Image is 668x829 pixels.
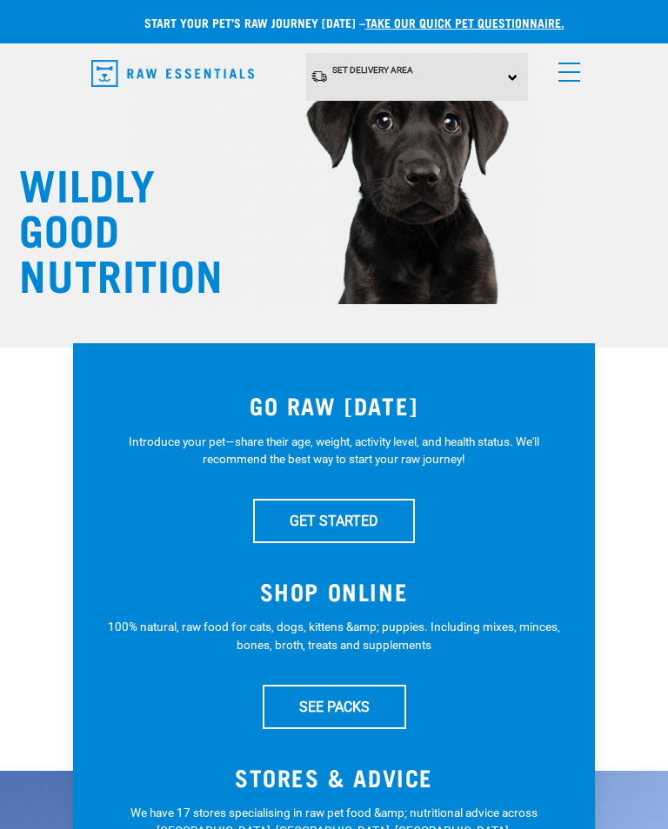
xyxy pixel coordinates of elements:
[108,392,560,419] h3: GO RAW [DATE]
[108,764,560,791] h3: STORES & ADVICE
[108,578,560,605] h3: SHOP ONLINE
[91,60,254,87] img: Raw Essentials Logo
[550,52,581,83] a: menu
[311,70,328,83] img: van-moving.png
[263,685,406,728] a: SEE PACKS
[108,433,560,468] p: Introduce your pet—share their age, weight, activity level, and health status. We'll recommend th...
[365,19,564,25] a: take our quick pet questionnaire.
[332,65,413,75] span: Set Delivery Area
[19,160,193,295] h1: WILDLY GOOD NUTRITION
[108,618,560,653] p: 100% natural, raw food for cats, dogs, kittens &amp; puppies. Including mixes, minces, bones, bro...
[253,499,415,542] a: GET STARTED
